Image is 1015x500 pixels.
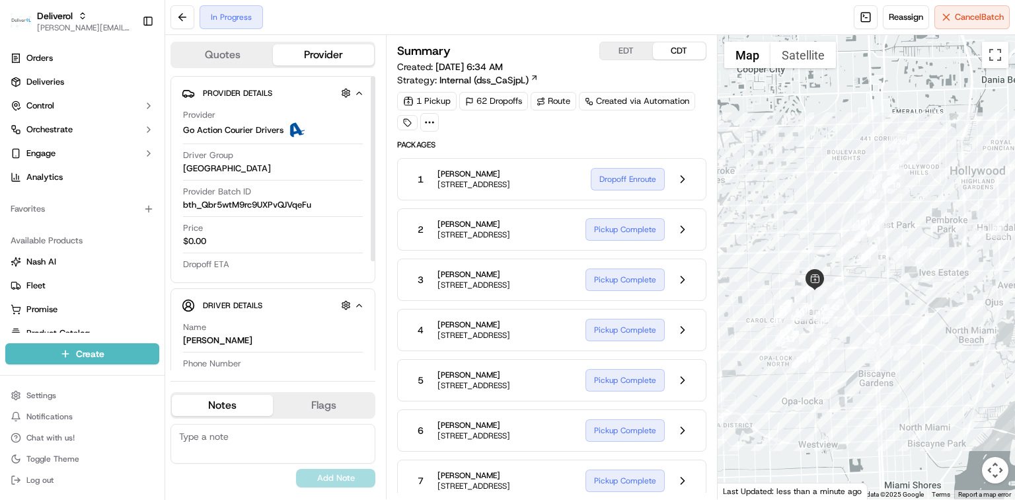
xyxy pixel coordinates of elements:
div: 3 [860,245,878,262]
div: Strategy: [397,73,539,87]
span: Go Action Courier Drivers [183,124,283,136]
span: Phone Number [183,358,241,370]
span: Settings [26,390,56,401]
span: [PERSON_NAME] [437,169,510,179]
span: Control [26,100,54,112]
span: 4 [418,323,424,337]
span: Created: [397,60,503,73]
button: CDT [653,42,706,60]
span: [STREET_ADDRESS] [437,431,510,441]
a: Nash AI [11,256,154,268]
div: 1 [861,249,878,267]
div: Created via Automation [579,92,695,110]
div: Last Updated: less than a minute ago [718,483,868,499]
button: Create [5,343,159,364]
div: 53 [782,331,799,348]
span: [STREET_ADDRESS] [437,280,510,290]
button: Settings [5,386,159,405]
span: Orders [26,52,53,64]
h3: Summary [397,45,451,57]
button: Quotes [172,44,273,65]
span: Log out [26,475,54,485]
div: 7 [841,237,858,254]
div: 60 [791,303,808,320]
span: Nash AI [26,256,56,268]
img: ActionCourier.png [289,122,305,138]
div: Favorites [5,198,159,220]
div: 38 [911,317,928,335]
div: 18 [887,177,905,194]
div: 16 [864,182,881,199]
span: 3 [418,273,424,286]
button: Log out [5,471,159,489]
div: 55 [775,324,792,341]
span: [STREET_ADDRESS] [437,330,510,341]
a: Report a map error [958,491,1011,498]
div: 62 Dropoffs [459,92,528,110]
div: 40 [862,333,880,350]
div: 5 [890,246,907,263]
div: 8 [850,230,867,247]
span: [PERSON_NAME] [437,219,510,229]
a: Terms (opens in new tab) [932,491,950,498]
div: 35 [782,261,800,278]
a: Deliveries [5,71,159,93]
span: Product Catalog [26,327,90,339]
div: 27 [969,228,986,245]
span: Fleet [26,280,46,292]
button: Provider [273,44,374,65]
button: Orchestrate [5,119,159,140]
span: Deliveries [26,76,64,88]
div: 47 [810,334,827,351]
span: [GEOGRAPHIC_DATA] [183,163,271,175]
div: 6 [836,240,853,257]
a: Product Catalog [11,327,154,339]
span: Cancel Batch [955,11,1004,23]
div: 20 [882,171,899,188]
div: 61 [793,304,810,321]
button: Product Catalog [5,323,159,344]
span: Driver Group [183,149,233,161]
span: [STREET_ADDRESS] [437,380,510,391]
button: Show satellite imagery [771,42,836,68]
div: 14 [872,211,889,228]
div: 51 [792,351,809,368]
button: Nash AI [5,251,159,272]
button: Chat with us! [5,429,159,447]
span: 1 [418,173,424,186]
span: Provider Details [203,88,272,99]
span: [STREET_ADDRESS] [437,481,510,491]
div: 24 [897,134,914,151]
button: [PERSON_NAME][EMAIL_ADDRESS][PERSON_NAME][DOMAIN_NAME] [37,22,132,33]
span: Analytics [26,171,63,183]
div: 11 [858,213,875,230]
img: Deliverol [11,12,32,30]
div: 13 [867,220,884,237]
button: Toggle fullscreen view [982,42,1008,68]
button: Driver Details [182,294,364,316]
button: Deliverol [37,9,73,22]
span: Packages [397,140,706,150]
a: Route [531,92,576,110]
div: 62 [801,278,818,296]
span: [STREET_ADDRESS] [437,179,510,190]
div: 28 [988,221,1005,238]
span: 6 [418,424,424,437]
div: [PERSON_NAME] [183,335,252,347]
span: Promise [26,304,57,315]
span: 2 [418,223,424,236]
div: 36 [856,248,874,265]
div: 37 [965,300,983,317]
button: Toggle Theme [5,450,159,468]
a: Fleet [11,280,154,292]
button: Notifications [5,407,159,426]
div: 15 [864,194,882,212]
button: Map camera controls [982,457,1008,483]
div: 39 [893,343,911,360]
div: 22 [887,158,904,175]
span: 7 [418,474,424,487]
button: Fleet [5,275,159,296]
